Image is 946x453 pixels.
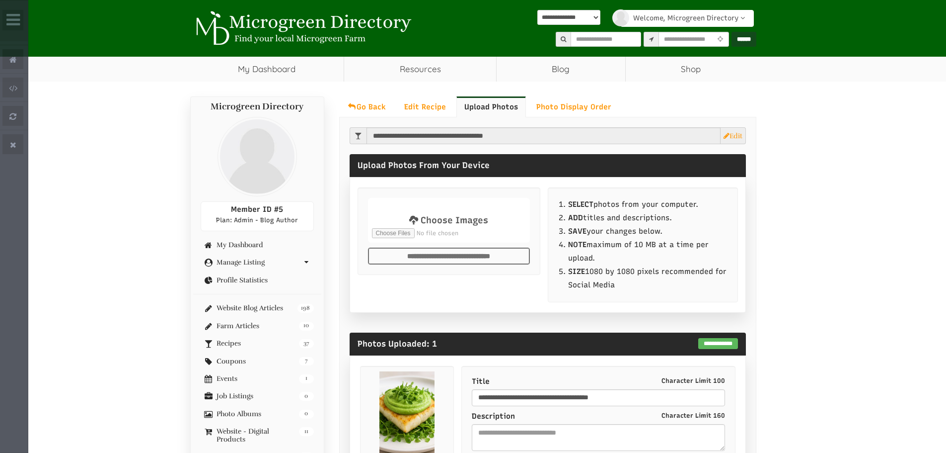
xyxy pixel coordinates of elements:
[201,276,314,284] a: Profile Statistics
[190,57,344,82] a: My Dashboard
[6,12,20,28] i: Wide Admin Panel
[216,216,298,224] span: Plan: Admin - Blog Author
[358,339,437,349] span: Photos Uploaded: 1
[201,102,314,112] h4: Microgreen Directory
[201,410,314,418] a: 0 Photo Albums
[231,205,283,214] span: Member ID #5
[537,10,600,42] div: Pinapagana ng
[201,304,314,312] a: 198 Website Blog Articles
[472,376,725,387] label: Title
[201,375,314,382] a: 1 Events
[299,374,314,383] span: 1
[396,96,454,117] a: Edit Recipe
[661,376,725,385] small: Character Limit 100
[201,241,314,249] a: My Dashboard
[568,198,728,211] li: photos from your computer.
[568,240,586,249] b: NOTE
[350,154,746,177] div: Upload Photos From Your Device
[299,410,314,419] span: 0
[299,339,314,348] span: 37
[568,200,593,209] b: SELECT
[661,411,725,420] small: Character Limit 160
[297,304,313,313] span: 198
[568,211,728,225] li: titles and descriptions.
[201,428,314,443] a: 11 Website - Digital Products
[568,227,586,236] b: SAVE
[344,57,496,82] a: Resources
[715,36,726,43] i: Use Current Location
[568,238,728,265] li: maximum of 10 MB at a time per upload.
[299,392,314,401] span: 0
[201,322,314,330] a: 10 Farm Articles
[190,11,414,46] img: Microgreen Directory
[299,322,314,331] span: 10
[626,57,756,82] a: Shop
[568,213,583,222] b: ADD
[339,96,394,117] a: Go Back
[568,265,728,292] li: 1080 by 1080 pixels recommended for Social Media
[528,96,619,117] a: Photo Display Order
[218,117,297,196] img: profile profile holder
[568,225,728,238] li: your changes below.
[568,267,585,276] strong: SIZE
[537,10,600,25] select: Widget ng Pagsasalin ng Wika
[201,358,314,365] a: 7 Coupons
[456,96,526,117] a: Upload Photos
[299,357,314,366] span: 7
[620,10,754,27] a: Welcome, Microgreen Directory
[497,57,625,82] a: Blog
[724,132,742,140] a: Edit
[299,427,314,436] span: 11
[201,259,314,266] a: Manage Listing
[612,9,629,26] img: profile profile holder
[201,340,314,347] a: 37 Recipes
[472,411,725,422] label: Description
[201,392,314,400] a: 0 Job Listings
